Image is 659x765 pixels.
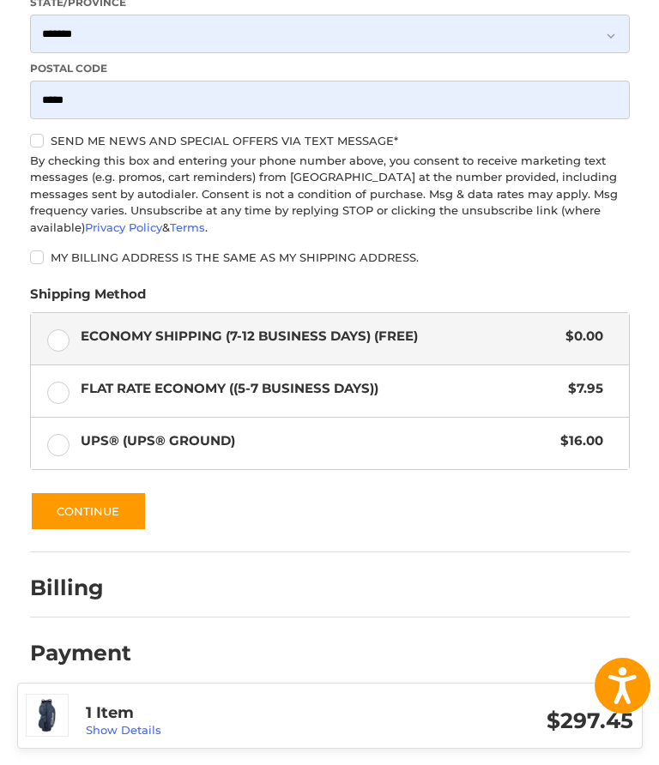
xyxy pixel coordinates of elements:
[170,220,205,234] a: Terms
[81,327,558,346] span: Economy Shipping (7-12 Business Days) (Free)
[30,250,630,264] label: My billing address is the same as my shipping address.
[27,695,68,736] img: Titleist Golf 2025 Cart 15 Bag - Mint Demo
[30,153,630,237] div: By checking this box and entering your phone number above, you consent to receive marketing text ...
[553,431,604,451] span: $16.00
[30,285,146,312] legend: Shipping Method
[86,723,161,737] a: Show Details
[30,575,130,601] h2: Billing
[30,61,630,76] label: Postal Code
[85,220,162,234] a: Privacy Policy
[30,640,131,666] h2: Payment
[560,379,604,399] span: $7.95
[81,379,560,399] span: Flat Rate Economy ((5-7 Business Days))
[86,703,360,723] h3: 1 Item
[558,327,604,346] span: $0.00
[360,708,633,734] h3: $297.45
[30,491,147,531] button: Continue
[30,134,630,148] label: Send me news and special offers via text message*
[81,431,553,451] span: UPS® (UPS® Ground)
